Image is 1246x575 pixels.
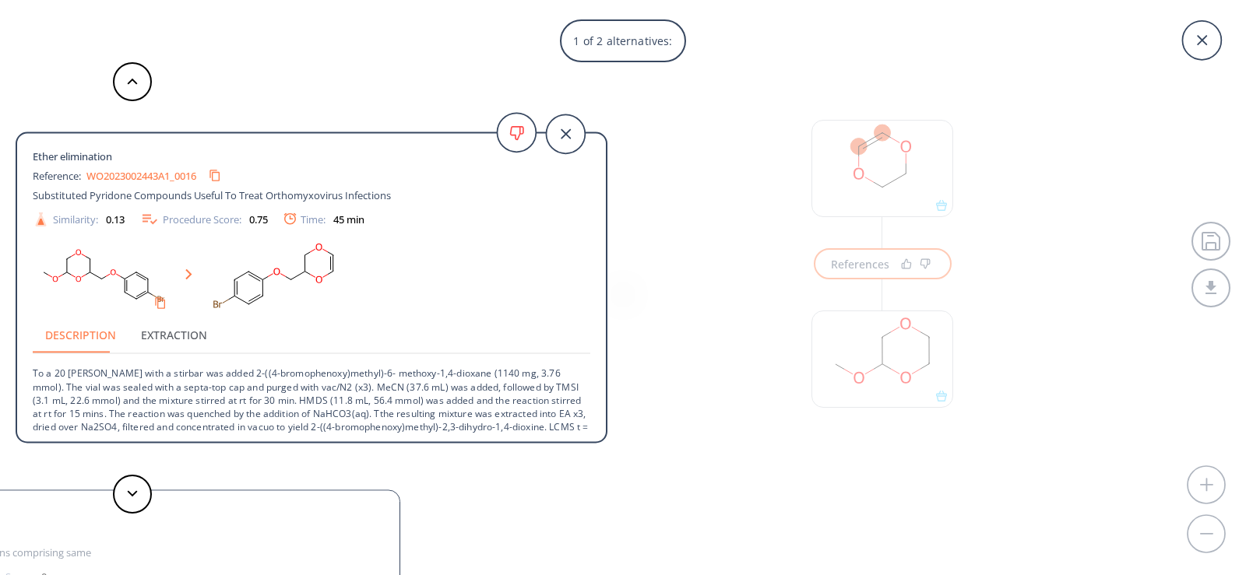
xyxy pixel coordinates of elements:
[33,211,125,227] div: Similarity:
[205,237,345,316] svg: Brc1ccc(OCC2COC=CO2)cc1
[140,210,268,229] div: Procedure Score:
[249,214,268,224] div: 0.75
[33,316,590,353] div: procedure tabs
[86,170,196,181] a: WO2023002443A1_0016
[33,237,173,316] svg: COC1COCC(COc2ccc(Br)cc2)O1
[33,188,391,202] span: Substituted Pyridone Compounds Useful To Treat Orthomyxovirus Infections
[148,291,173,316] button: Copy to clipboard
[33,354,590,447] p: To a 20 [PERSON_NAME] with a stirbar was added 2-((4-bromophenoxy)methyl)-6- methoxy-1,4-dioxane ...
[202,163,227,188] button: Copy to clipboard
[333,214,364,224] div: 45 min
[106,214,125,224] div: 0.13
[283,213,364,226] div: Time:
[33,149,118,163] span: Ether elimination
[33,316,128,353] button: Description
[565,25,680,57] p: 1 of 2 alternatives:
[128,316,220,353] button: Extraction
[33,168,86,182] span: Reference:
